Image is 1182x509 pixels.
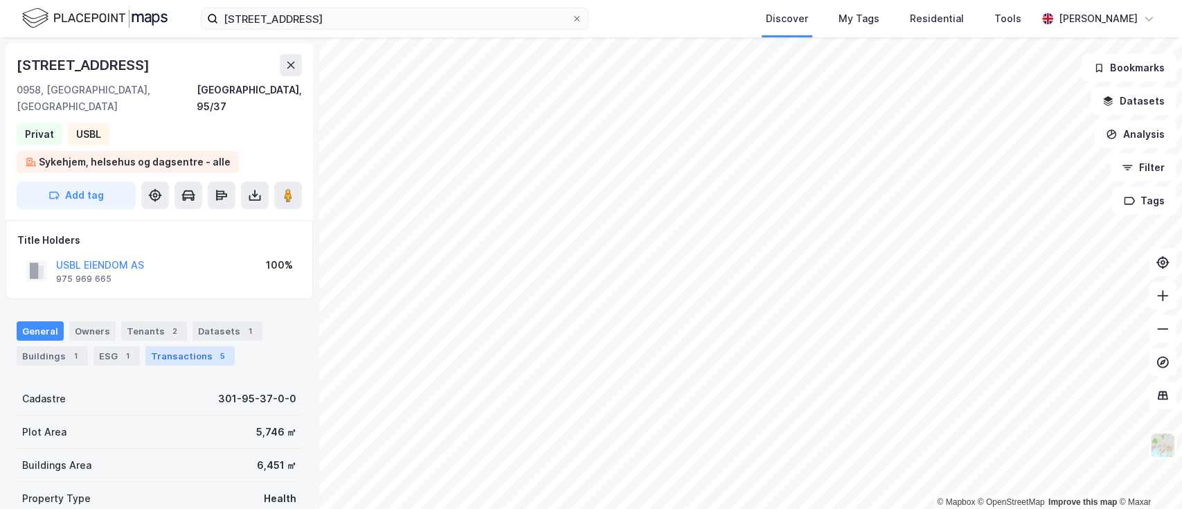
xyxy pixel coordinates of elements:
img: Z [1149,432,1176,458]
div: Plot Area [22,424,66,440]
button: Datasets [1091,87,1176,115]
div: 5 [215,349,229,363]
div: General [17,321,64,341]
div: 2 [168,324,181,338]
button: Add tag [17,181,136,209]
div: Sykehjem, helsehus og dagsentre - alle [39,154,231,170]
div: 1 [120,349,134,363]
div: Residential [910,10,964,27]
div: [PERSON_NAME] [1059,10,1138,27]
a: Mapbox [937,497,975,507]
img: logo.f888ab2527a4732fd821a326f86c7f29.svg [22,6,168,30]
button: Tags [1112,187,1176,215]
iframe: Chat Widget [1113,443,1182,509]
div: 6,451 ㎡ [257,457,296,474]
div: 5,746 ㎡ [256,424,296,440]
div: 100% [266,257,293,274]
div: Property Type [22,490,91,507]
div: Health [264,490,296,507]
div: My Tags [839,10,879,27]
div: ESG [93,346,140,366]
div: 301-95-37-0-0 [218,391,296,407]
div: Discover [766,10,808,27]
div: Owners [69,321,116,341]
div: Tools [994,10,1021,27]
div: Title Holders [17,232,301,249]
div: Cadastre [22,391,66,407]
div: Buildings Area [22,457,91,474]
div: Tenants [121,321,187,341]
button: Analysis [1094,120,1176,148]
div: 0958, [GEOGRAPHIC_DATA], [GEOGRAPHIC_DATA] [17,82,197,115]
div: 975 969 665 [56,274,111,285]
div: [STREET_ADDRESS] [17,54,152,76]
div: 1 [69,349,82,363]
input: Search by address, cadastre, landlords, tenants or people [218,8,571,29]
a: Improve this map [1048,497,1117,507]
div: USBL [76,126,101,143]
button: Bookmarks [1082,54,1176,82]
div: Datasets [192,321,262,341]
div: Transactions [145,346,235,366]
button: Filter [1110,154,1176,181]
div: Buildings [17,346,88,366]
div: 1 [243,324,257,338]
div: [GEOGRAPHIC_DATA], 95/37 [197,82,302,115]
a: OpenStreetMap [978,497,1045,507]
div: Kontrollprogram for chat [1113,443,1182,509]
div: Privat [25,126,54,143]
